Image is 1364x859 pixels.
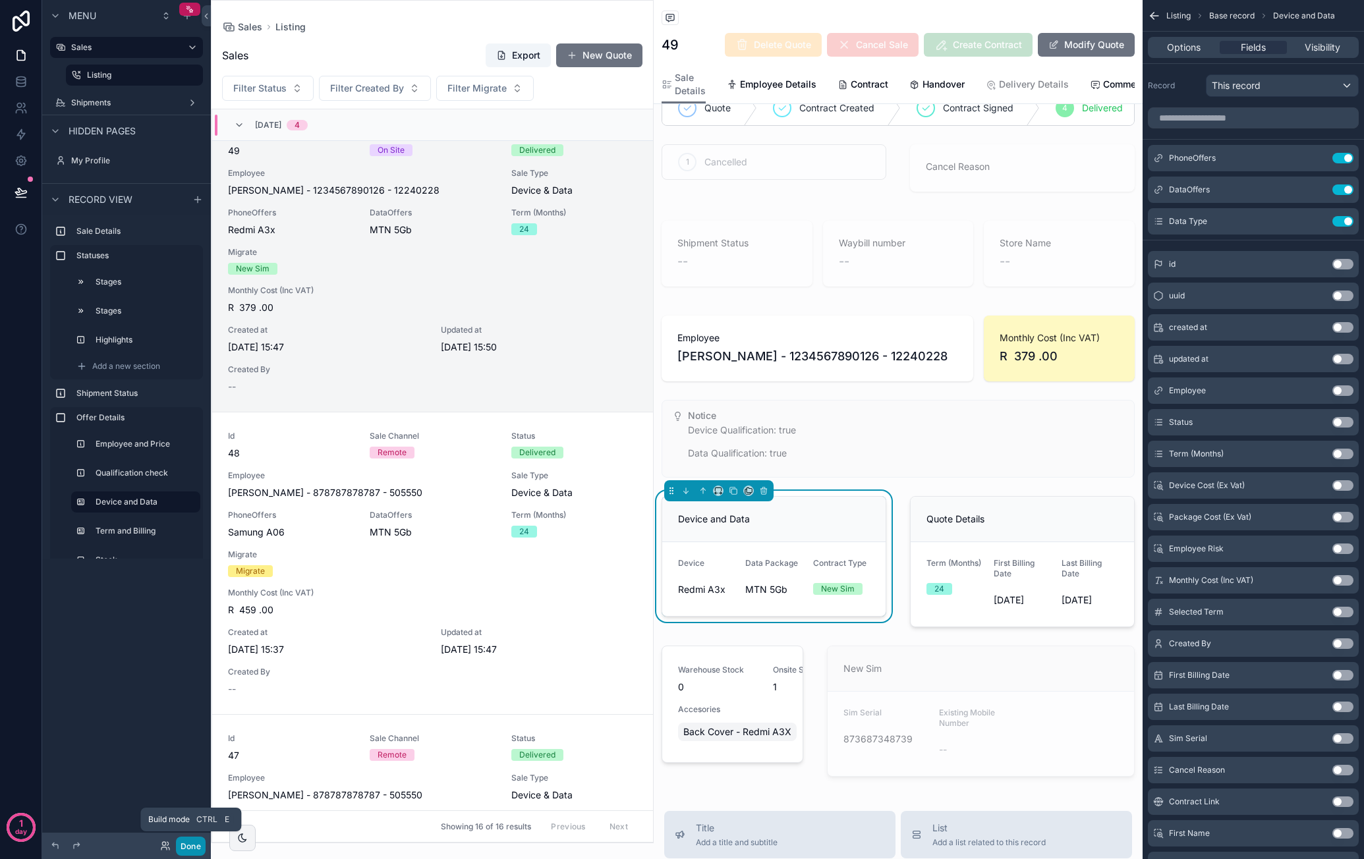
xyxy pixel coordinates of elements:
a: Employee Details [727,72,816,99]
span: id [1169,259,1176,269]
div: Delivered [519,447,555,458]
span: Build mode [148,814,190,825]
span: Contract Link [1169,796,1220,807]
span: Created at [228,627,425,638]
label: Statuses [76,250,198,261]
span: Created By [228,667,354,677]
span: Comments [1103,78,1150,91]
span: Listing [1166,11,1191,21]
span: Data Type [1169,216,1207,227]
p: 1 [19,817,23,830]
span: Term (Months) [511,510,637,520]
span: Showing 16 of 16 results [441,821,531,832]
span: Contract Type [813,558,867,568]
button: Select Button [436,76,534,101]
span: Monthly Cost (Inc VAT) [1169,575,1253,586]
span: Created By [1169,638,1211,649]
div: scrollable content [42,215,211,559]
span: [PERSON_NAME] - 878787878787 - 505550 [228,789,422,802]
button: Modify Quote [1038,33,1135,57]
span: Migrate [228,247,425,258]
div: Delivered [519,144,555,156]
a: Sales [50,37,203,58]
span: Add a list related to this record [932,837,1046,848]
span: Record view [69,193,132,206]
button: Select Button [319,76,431,101]
span: Device & Data [511,486,637,499]
span: Sale Details [675,71,706,97]
a: Sale Details [662,66,706,104]
a: Comments [1090,72,1150,99]
span: Delivery Details [999,78,1069,91]
div: On Site [378,144,405,156]
span: Sale Type [511,168,637,179]
label: Record [1148,80,1201,91]
label: Device and Data [96,497,190,507]
span: Employee [228,773,496,783]
label: Stages [96,306,195,316]
div: New Sim [236,263,270,275]
span: Device & Data [511,789,637,802]
button: New Quote [556,43,642,67]
span: Filter Migrate [447,82,507,95]
span: Ctrl [195,813,219,826]
span: Term (Months) [1169,449,1224,459]
span: Employee Risk [1169,543,1224,554]
span: Device [678,558,704,568]
div: 24 [519,526,529,538]
label: Offer Details [76,412,198,423]
label: Shipment Status [76,388,198,399]
span: 48 [228,447,354,460]
span: Add a title and subtitle [696,837,778,848]
span: Monthly Cost (Inc VAT) [228,285,637,296]
span: Id [228,431,354,441]
span: Handover [923,78,965,91]
button: ListAdd a list related to this record [901,811,1132,858]
span: First Name [1169,828,1210,839]
span: Created By [228,364,354,375]
span: Filter Created By [330,82,404,95]
a: Contract [838,72,888,99]
h1: 49 [662,36,679,54]
a: Shipments [50,92,203,113]
span: PhoneOffers [228,510,354,520]
span: 47 [228,749,354,762]
span: Selected Term [1169,607,1224,617]
span: Device and Data [1273,11,1335,21]
span: -- [228,380,236,393]
label: Listing [87,70,195,80]
span: List [932,821,1046,835]
span: [DATE] [255,120,281,130]
span: Status [511,733,637,744]
div: Delivered [519,749,555,761]
span: [DATE] 15:50 [441,341,638,354]
span: Monthly Cost (Inc VAT) [228,588,637,598]
span: Sales [222,47,248,63]
span: Status [511,431,637,441]
span: [DATE] 15:37 [228,643,425,656]
label: Qualification check [96,468,195,478]
span: Filter Status [233,82,287,95]
label: Shipments [71,97,182,108]
span: Cancel Reason [1169,765,1225,775]
span: Migrate [228,549,425,560]
span: Updated at [441,627,638,638]
label: Stock [96,555,195,565]
button: Export [486,43,551,67]
span: Status [1169,417,1193,428]
span: [DATE] 15:47 [441,643,638,656]
span: R 459 .00 [228,603,637,617]
span: created at [1169,322,1207,333]
span: Term (Months) [511,208,637,218]
span: Redmi A3x [678,583,725,596]
div: 4 [295,120,300,130]
span: uuid [1169,291,1185,301]
span: R 379 .00 [228,301,637,314]
div: Remote [378,749,407,761]
span: Updated at [441,325,638,335]
div: Remote [378,447,407,458]
div: New Sim [821,583,855,595]
span: MTN 5Gb [370,223,412,236]
button: Done [176,837,206,856]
